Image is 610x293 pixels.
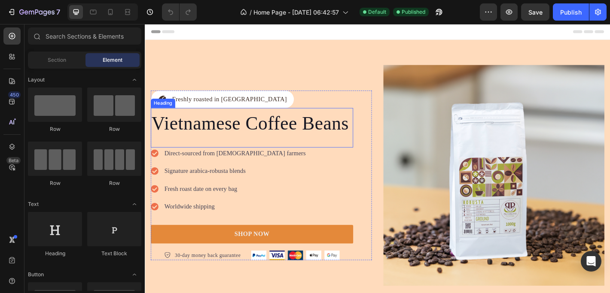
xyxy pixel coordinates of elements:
[402,8,425,16] span: Published
[28,271,44,278] span: Button
[6,157,21,164] div: Beta
[103,56,122,64] span: Element
[162,3,197,21] div: Undo/Redo
[28,76,45,84] span: Layout
[28,200,39,208] span: Text
[87,125,141,133] div: Row
[87,179,141,187] div: Row
[128,73,141,87] span: Toggle open
[145,24,610,293] iframe: Design area
[48,56,66,64] span: Section
[28,250,82,257] div: Heading
[521,3,549,21] button: Save
[28,125,82,133] div: Row
[87,250,141,257] div: Text Block
[250,8,252,17] span: /
[128,197,141,211] span: Toggle open
[560,8,582,17] div: Publish
[528,9,543,16] span: Save
[56,7,60,17] p: 7
[3,3,64,21] button: 7
[253,8,339,17] span: Home Page - [DATE] 06:42:57
[264,45,509,290] img: gempages_581840992286540556-f3646b24-2804-4c33-85fd-596b787b4621.png
[8,91,21,98] div: 450
[553,3,589,21] button: Publish
[28,27,141,45] input: Search Sections & Elements
[581,251,601,272] div: Open Intercom Messenger
[368,8,386,16] span: Default
[128,268,141,281] span: Toggle open
[28,179,82,187] div: Row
